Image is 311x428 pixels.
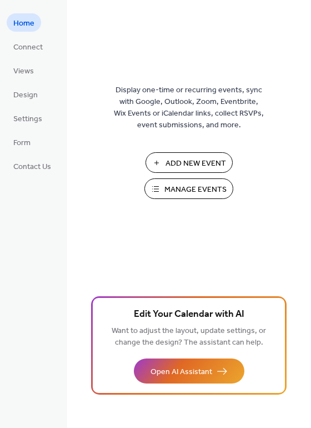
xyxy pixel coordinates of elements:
span: Open AI Assistant [151,366,212,378]
span: Add New Event [165,158,226,170]
a: Form [7,133,37,151]
span: Edit Your Calendar with AI [134,307,244,322]
span: Form [13,137,31,149]
span: Manage Events [164,184,227,196]
span: Home [13,18,34,29]
span: Design [13,89,38,101]
button: Add New Event [146,152,233,173]
a: Home [7,13,41,32]
button: Manage Events [144,178,233,199]
a: Contact Us [7,157,58,175]
a: Design [7,85,44,103]
span: Display one-time or recurring events, sync with Google, Outlook, Zoom, Eventbrite, Wix Events or ... [114,84,264,131]
button: Open AI Assistant [134,359,244,384]
span: Connect [13,42,43,53]
a: Views [7,61,41,79]
span: Settings [13,113,42,125]
span: Views [13,66,34,77]
a: Connect [7,37,49,56]
span: Want to adjust the layout, update settings, or change the design? The assistant can help. [112,324,266,350]
a: Settings [7,109,49,127]
span: Contact Us [13,161,51,173]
